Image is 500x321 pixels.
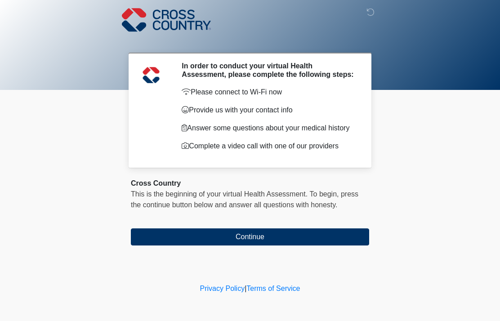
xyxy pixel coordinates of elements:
[131,178,369,189] div: Cross Country
[182,62,356,79] h2: In order to conduct your virtual Health Assessment, please complete the following steps:
[246,285,300,292] a: Terms of Service
[131,190,358,209] span: press the continue button below and answer all questions with honesty.
[182,123,356,134] p: Answer some questions about your medical history
[200,285,245,292] a: Privacy Policy
[122,7,211,33] img: Cross Country Logo
[131,190,308,198] span: This is the beginning of your virtual Health Assessment.
[124,32,376,49] h1: ‎ ‎ ‎
[310,190,341,198] span: To begin,
[138,62,165,89] img: Agent Avatar
[182,105,356,116] p: Provide us with your contact info
[182,87,356,98] p: Please connect to Wi-Fi now
[245,285,246,292] a: |
[182,141,356,152] p: Complete a video call with one of our providers
[131,228,369,245] button: Continue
